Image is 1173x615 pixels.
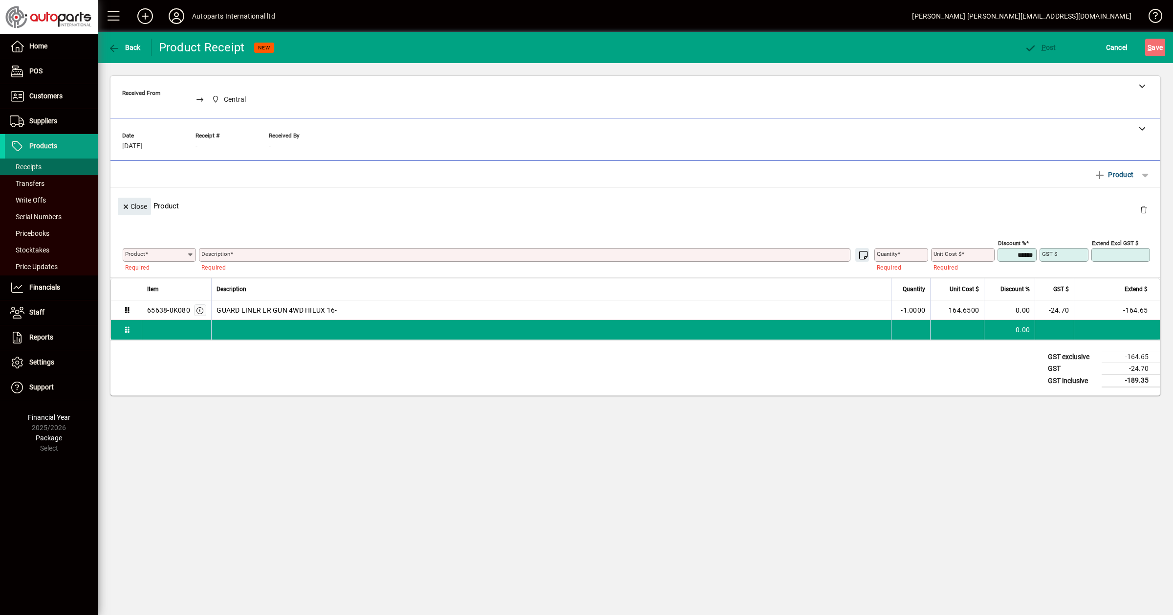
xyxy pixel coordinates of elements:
[29,283,60,291] span: Financials
[28,413,70,421] span: Financial Year
[10,246,49,254] span: Stocktakes
[903,284,925,295] span: Quantity
[5,34,98,59] a: Home
[29,117,57,125] span: Suppliers
[10,213,62,221] span: Serial Numbers
[5,208,98,225] a: Serial Numbers
[1102,351,1160,363] td: -164.65
[5,258,98,275] a: Price Updates
[29,358,54,366] span: Settings
[1043,363,1102,375] td: GST
[161,7,192,25] button: Profile
[147,305,190,315] div: 65638-0K080
[29,67,43,75] span: POS
[934,262,987,272] mat-error: Required
[891,300,930,320] td: -1.0000
[122,199,147,215] span: Close
[1102,363,1160,375] td: -24.70
[10,180,44,187] span: Transfers
[1035,300,1074,320] td: -24.70
[115,202,153,210] app-page-header-button: Close
[1125,284,1148,295] span: Extend $
[1132,205,1155,214] app-page-header-button: Delete
[10,163,42,171] span: Receipts
[5,350,98,375] a: Settings
[5,325,98,350] a: Reports
[209,93,250,106] span: Central
[5,109,98,134] a: Suppliers
[192,8,275,24] div: Autoparts International ltd
[1145,39,1165,56] button: Save
[10,196,46,204] span: Write Offs
[29,383,54,391] span: Support
[877,251,897,257] mat-label: Quantity
[5,242,98,258] a: Stocktakes
[1053,284,1069,295] span: GST $
[36,434,62,442] span: Package
[1042,251,1057,257] mat-label: GST $
[1132,198,1155,221] button: Delete
[159,40,245,55] div: Product Receipt
[5,192,98,208] a: Write Offs
[912,8,1131,24] div: [PERSON_NAME] [PERSON_NAME][EMAIL_ADDRESS][DOMAIN_NAME]
[122,142,142,150] span: [DATE]
[217,284,246,295] span: Description
[147,284,159,295] span: Item
[1102,375,1160,387] td: -189.35
[1043,375,1102,387] td: GST inclusive
[5,300,98,325] a: Staff
[125,262,188,272] mat-error: Required
[224,94,246,105] span: Central
[950,284,979,295] span: Unit Cost $
[1148,40,1163,55] span: ave
[998,240,1026,247] mat-label: Discount %
[5,59,98,84] a: POS
[5,225,98,242] a: Pricebooks
[29,42,47,50] span: Home
[110,188,1160,224] div: Product
[1106,40,1128,55] span: Cancel
[106,39,143,56] button: Back
[125,251,145,257] mat-label: Product
[10,263,58,271] span: Price Updates
[984,320,1035,340] td: 0.00
[201,251,230,257] mat-label: Description
[5,84,98,109] a: Customers
[877,262,920,272] mat-error: Required
[118,198,151,215] button: Close
[98,39,152,56] app-page-header-button: Back
[211,300,891,320] td: GUARD LINER LR GUN 4WD HILUX 16-
[1092,240,1138,247] mat-label: Extend excl GST $
[984,300,1035,320] td: 0.00
[269,142,271,150] span: -
[201,262,864,272] mat-error: Required
[949,305,979,315] span: 164.6500
[195,142,197,150] span: -
[5,175,98,192] a: Transfers
[5,375,98,400] a: Support
[1104,39,1130,56] button: Cancel
[934,251,961,257] mat-label: Unit Cost $
[1141,2,1161,34] a: Knowledge Base
[29,308,44,316] span: Staff
[5,275,98,300] a: Financials
[10,229,49,237] span: Pricebooks
[1022,39,1059,56] button: Post
[1148,44,1151,51] span: S
[122,99,124,107] span: -
[29,333,53,341] span: Reports
[29,142,57,150] span: Products
[1074,300,1160,320] td: -164.65
[5,159,98,175] a: Receipts
[1042,44,1046,51] span: P
[1000,284,1030,295] span: Discount %
[1024,44,1056,51] span: ost
[29,92,63,100] span: Customers
[108,44,141,51] span: Back
[1043,351,1102,363] td: GST exclusive
[258,45,270,51] span: NEW
[130,7,161,25] button: Add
